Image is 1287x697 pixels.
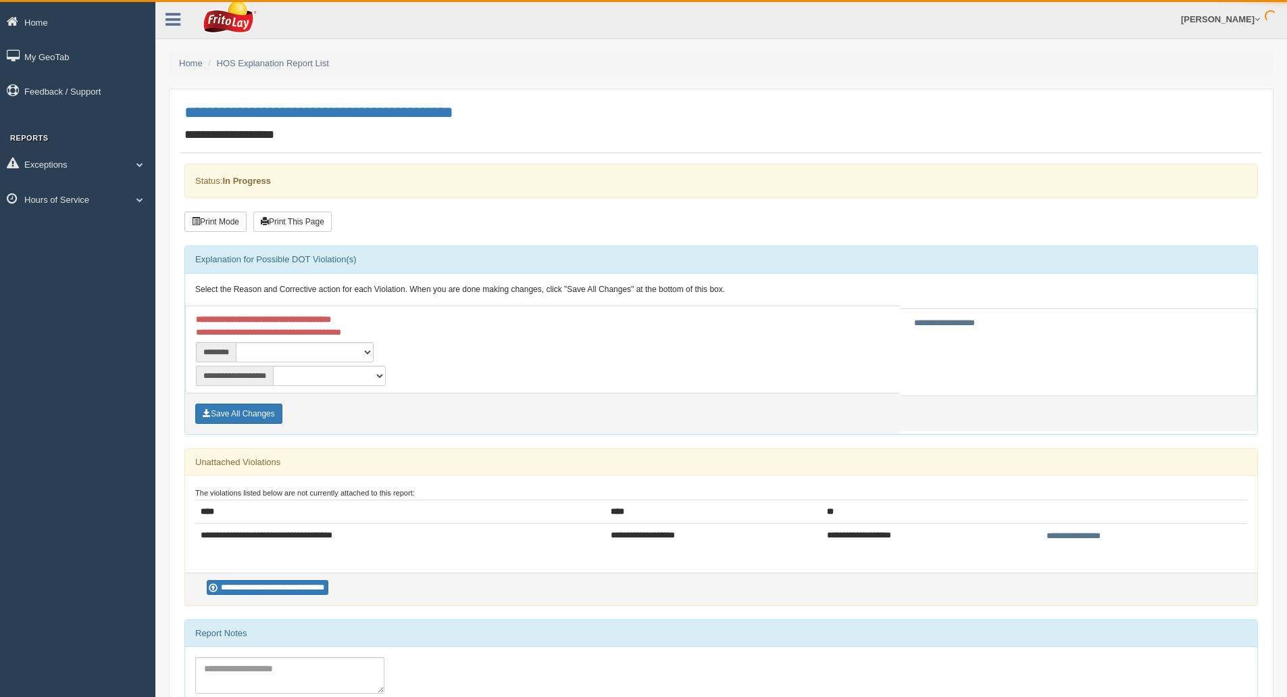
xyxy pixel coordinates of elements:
[179,58,203,68] a: Home
[222,176,271,186] strong: In Progress
[195,404,282,424] button: Save
[184,164,1258,198] div: Status:
[185,449,1257,476] div: Unattached Violations
[185,620,1257,647] div: Report Notes
[253,212,332,232] button: Print This Page
[195,489,415,497] small: The violations listed below are not currently attached to this report:
[217,58,329,68] a: HOS Explanation Report List
[185,274,1257,306] div: Select the Reason and Corrective action for each Violation. When you are done making changes, cli...
[184,212,247,232] button: Print Mode
[185,246,1257,273] div: Explanation for Possible DOT Violation(s)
